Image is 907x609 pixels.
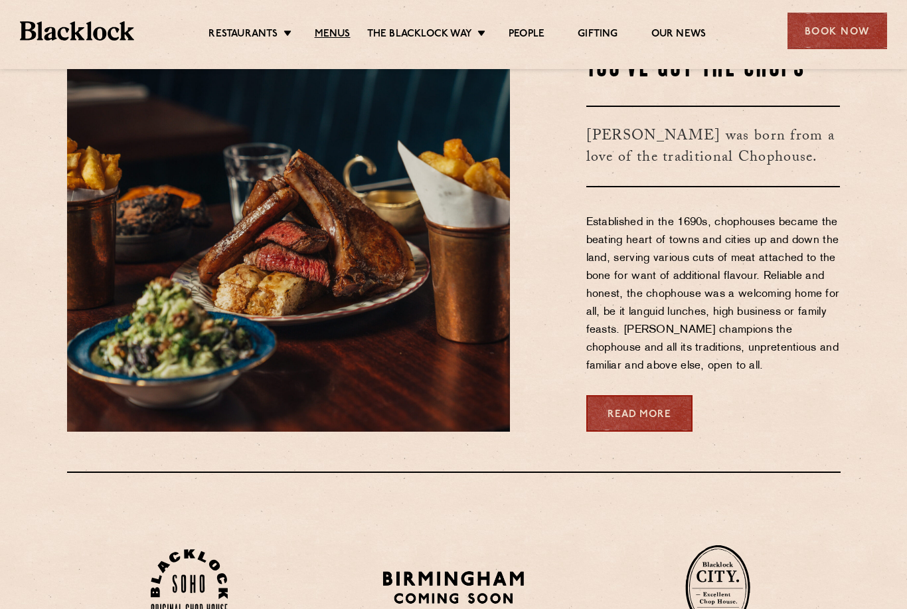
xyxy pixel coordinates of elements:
a: People [509,28,544,41]
a: Restaurants [208,28,278,41]
p: Established in the 1690s, chophouses became the beating heart of towns and cities up and down the... [586,214,841,375]
a: Menus [315,28,351,41]
div: Book Now [787,13,887,49]
a: The Blacklock Way [367,28,472,41]
img: May25-Blacklock-AllIn-00417-scaled-e1752246198448.jpg [67,52,510,432]
h2: You've Got The Chops [586,52,841,86]
a: Read More [586,395,693,432]
a: Gifting [578,28,618,41]
img: BIRMINGHAM-P22_-e1747915156957.png [380,566,527,608]
img: BL_Textured_Logo-footer-cropped.svg [20,21,134,41]
a: Our News [651,28,706,41]
h3: [PERSON_NAME] was born from a love of the traditional Chophouse. [586,106,841,187]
